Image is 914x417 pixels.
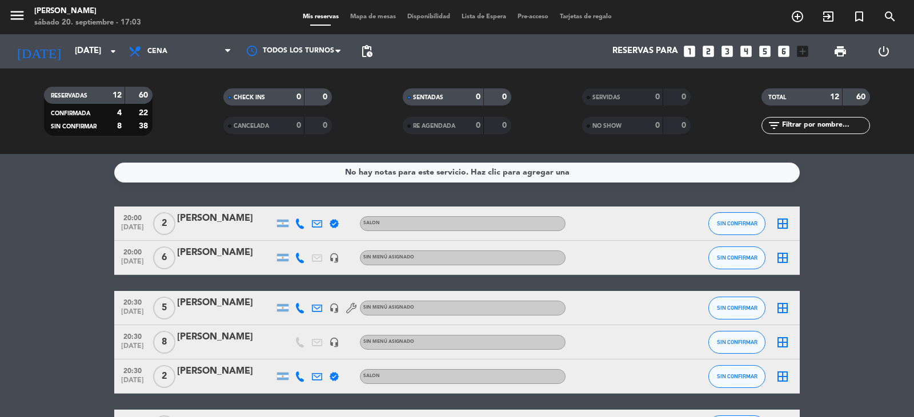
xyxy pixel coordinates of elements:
i: search [883,10,897,23]
span: TOTAL [768,95,786,100]
i: add_box [795,44,810,59]
i: headset_mic [329,253,339,263]
span: SIN CONFIRMAR [717,339,757,345]
i: border_all [776,301,789,315]
button: SIN CONFIRMAR [708,331,765,354]
strong: 0 [655,122,660,129]
span: [DATE] [118,376,147,390]
span: Cena [147,47,167,55]
span: 5 [153,297,175,319]
i: add_circle_outline [791,10,804,23]
strong: 0 [476,93,480,101]
span: SERVIDAS [592,95,620,100]
div: [PERSON_NAME] [177,364,274,379]
span: Mis reservas [297,14,344,20]
button: SIN CONFIRMAR [708,246,765,269]
button: menu [9,7,26,28]
span: SIN CONFIRMAR [51,124,97,129]
strong: 0 [682,122,688,129]
i: headset_mic [329,337,339,347]
div: [PERSON_NAME] [177,330,274,345]
div: LOG OUT [862,34,905,68]
strong: 0 [296,93,301,101]
strong: 0 [502,122,509,129]
span: RE AGENDADA [413,123,455,129]
span: print [833,44,847,58]
i: looks_3 [720,44,735,59]
div: No hay notas para este servicio. Haz clic para agregar una [345,166,570,179]
span: Pre-acceso [512,14,554,20]
span: 8 [153,331,175,354]
span: CHECK INS [234,95,265,100]
span: 6 [153,246,175,269]
div: [PERSON_NAME] [177,295,274,310]
span: Sin menú asignado [363,255,414,260]
span: CONFIRMADA [51,111,90,116]
span: Sin menú asignado [363,339,414,344]
button: SIN CONFIRMAR [708,365,765,388]
span: pending_actions [360,44,374,58]
div: sábado 20. septiembre - 17:03 [34,17,141,29]
span: SALON [363,374,380,378]
span: 2 [153,212,175,235]
i: arrow_drop_down [106,44,120,58]
input: Filtrar por nombre... [781,119,869,132]
span: SALON [363,221,380,225]
span: 20:30 [118,295,147,308]
strong: 4 [117,109,122,117]
span: Lista de Espera [456,14,512,20]
strong: 38 [139,122,150,130]
strong: 60 [856,93,868,101]
strong: 12 [113,91,122,99]
i: looks_4 [739,44,753,59]
strong: 0 [476,122,480,129]
span: Tarjetas de regalo [554,14,618,20]
span: SIN CONFIRMAR [717,254,757,261]
i: menu [9,7,26,24]
strong: 0 [323,122,330,129]
i: looks_5 [757,44,772,59]
span: 2 [153,365,175,388]
span: SENTADAS [413,95,443,100]
strong: 0 [655,93,660,101]
div: [PERSON_NAME] [177,211,274,226]
span: 20:00 [118,210,147,224]
div: [PERSON_NAME] [177,245,274,260]
span: Disponibilidad [402,14,456,20]
span: NO SHOW [592,123,622,129]
span: Mapa de mesas [344,14,402,20]
strong: 0 [502,93,509,101]
i: border_all [776,335,789,349]
i: headset_mic [329,303,339,313]
i: border_all [776,217,789,230]
i: looks_one [682,44,697,59]
button: SIN CONFIRMAR [708,297,765,319]
span: RESERVADAS [51,93,87,99]
span: Sin menú asignado [363,305,414,310]
i: looks_two [701,44,716,59]
i: exit_to_app [821,10,835,23]
span: [DATE] [118,224,147,237]
i: [DATE] [9,39,69,64]
i: turned_in_not [852,10,866,23]
span: SIN CONFIRMAR [717,305,757,311]
span: 20:30 [118,329,147,342]
i: border_all [776,251,789,265]
strong: 0 [296,122,301,129]
i: border_all [776,370,789,383]
span: 20:30 [118,363,147,376]
span: CANCELADA [234,123,269,129]
strong: 22 [139,109,150,117]
strong: 60 [139,91,150,99]
i: filter_list [767,119,781,132]
strong: 0 [323,93,330,101]
span: [DATE] [118,308,147,321]
i: looks_6 [776,44,791,59]
span: 20:00 [118,245,147,258]
span: SIN CONFIRMAR [717,373,757,379]
i: verified [329,218,339,229]
strong: 0 [682,93,688,101]
i: verified [329,371,339,382]
div: [PERSON_NAME] [34,6,141,17]
span: [DATE] [118,258,147,271]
